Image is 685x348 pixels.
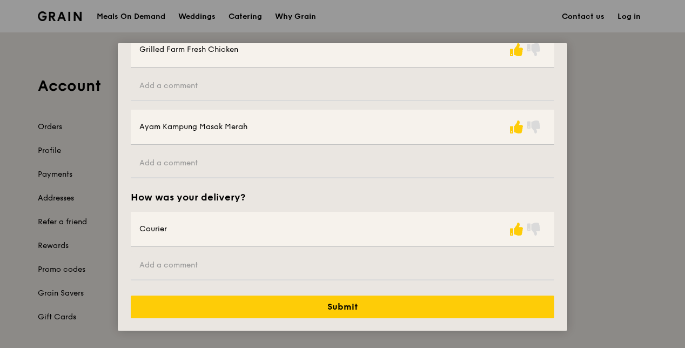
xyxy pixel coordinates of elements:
[131,296,554,318] button: Submit
[131,251,554,280] input: Add a comment
[131,72,554,101] input: Add a comment
[131,191,245,203] h2: How was your delivery?
[139,122,247,132] div: Ayam Kampung Masak Merah
[131,149,554,178] input: Add a comment
[139,44,238,55] div: Grilled Farm Fresh Chicken
[139,224,167,235] div: Courier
